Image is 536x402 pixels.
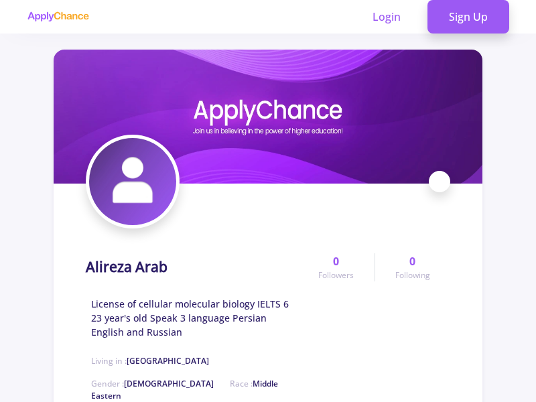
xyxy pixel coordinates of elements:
span: [DEMOGRAPHIC_DATA] [124,378,214,389]
img: Alireza Arabcover image [54,50,482,184]
img: Alireza Arabavatar [89,138,176,225]
a: 0Following [375,253,450,281]
span: 0 [409,253,415,269]
span: Followers [318,269,354,281]
span: Following [395,269,430,281]
span: 0 [333,253,339,269]
span: Living in : [91,355,209,366]
h1: Alireza Arab [86,259,167,275]
span: Middle Eastern [91,378,278,401]
span: Gender : [91,378,214,389]
span: Race : [91,378,278,401]
a: 0Followers [298,253,374,281]
span: License of cellular molecular biology IELTS 6 23 year's old Speak 3 language Persian English and ... [91,297,298,339]
span: [GEOGRAPHIC_DATA] [127,355,209,366]
img: applychance logo text only [27,11,89,22]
